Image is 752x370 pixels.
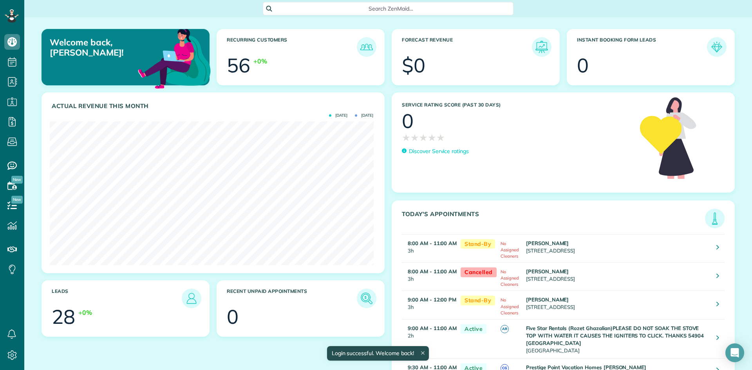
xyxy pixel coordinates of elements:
strong: [PERSON_NAME] [526,240,569,246]
span: No Assigned Cleaners [501,269,519,287]
img: icon_forecast_revenue-8c13a41c7ed35a8dcfafea3cbb826a0462acb37728057bba2d056411b612bbbe.png [534,39,550,55]
span: No Assigned Cleaners [501,297,519,315]
span: ★ [436,131,445,144]
h3: Actual Revenue this month [52,103,376,110]
img: icon_todays_appointments-901f7ab196bb0bea1936b74009e4eb5ffbc2d2711fa7634e0d609ed5ef32b18b.png [707,211,723,226]
td: [STREET_ADDRESS] [524,263,710,291]
strong: Five Star Rentals (Rozet Ghazalian)PLEASE DO NOT SOAK THE STOVE TOP WITH WATER IT CAUSES THE IGNI... [526,325,704,346]
h3: Recent unpaid appointments [227,289,357,308]
div: 0 [402,111,414,131]
span: ★ [410,131,419,144]
strong: [PERSON_NAME] [526,296,569,303]
div: 0 [227,307,239,327]
span: AR [501,325,509,333]
span: New [11,176,23,184]
span: [DATE] [329,114,347,117]
td: 3h [402,234,457,262]
h3: Instant Booking Form Leads [577,37,707,57]
p: Discover Service ratings [409,147,469,155]
a: Discover Service ratings [402,147,469,155]
img: icon_recurring_customers-cf858462ba22bcd05b5a5880d41d6543d210077de5bb9ebc9590e49fd87d84ed.png [359,39,374,55]
div: +0% [253,57,267,66]
h3: Service Rating score (past 30 days) [402,102,632,108]
td: [STREET_ADDRESS] [524,234,710,262]
td: [GEOGRAPHIC_DATA] [524,319,710,358]
span: ★ [419,131,428,144]
span: Active [461,324,486,334]
img: icon_leads-1bed01f49abd5b7fead27621c3d59655bb73ed531f8eeb49469d10e621d6b896.png [184,291,199,306]
img: icon_form_leads-04211a6a04a5b2264e4ee56bc0799ec3eb69b7e499cbb523a139df1d13a81ae0.png [709,39,725,55]
div: $0 [402,56,425,75]
strong: 8:00 AM - 11:00 AM [408,268,457,274]
span: No Assigned Cleaners [501,241,519,259]
td: 3h [402,263,457,291]
h3: Leads [52,289,182,308]
span: ★ [428,131,436,144]
span: Stand-By [461,239,495,249]
td: [STREET_ADDRESS] [524,291,710,319]
span: ★ [402,131,410,144]
strong: 9:00 AM - 12:00 PM [408,296,456,303]
h3: Recurring Customers [227,37,357,57]
h3: Forecast Revenue [402,37,532,57]
div: Open Intercom Messenger [725,343,744,362]
span: [DATE] [355,114,373,117]
div: 0 [577,56,589,75]
img: dashboard_welcome-42a62b7d889689a78055ac9021e634bf52bae3f8056760290aed330b23ab8690.png [136,20,212,96]
span: Cancelled [461,267,497,277]
div: +0% [78,308,92,317]
p: Welcome back, [PERSON_NAME]! [50,37,156,58]
strong: [PERSON_NAME] [526,268,569,274]
td: 3h [402,291,457,319]
div: Login successful. Welcome back! [327,346,428,361]
td: 2h [402,319,457,358]
strong: 8:00 AM - 11:00 AM [408,240,457,246]
span: Stand-By [461,296,495,305]
span: New [11,196,23,204]
h3: Today's Appointments [402,211,705,228]
div: 56 [227,56,250,75]
div: 28 [52,307,75,327]
strong: 9:00 AM - 11:00 AM [408,325,457,331]
img: icon_unpaid_appointments-47b8ce3997adf2238b356f14209ab4cced10bd1f174958f3ca8f1d0dd7fffeee.png [359,291,374,306]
